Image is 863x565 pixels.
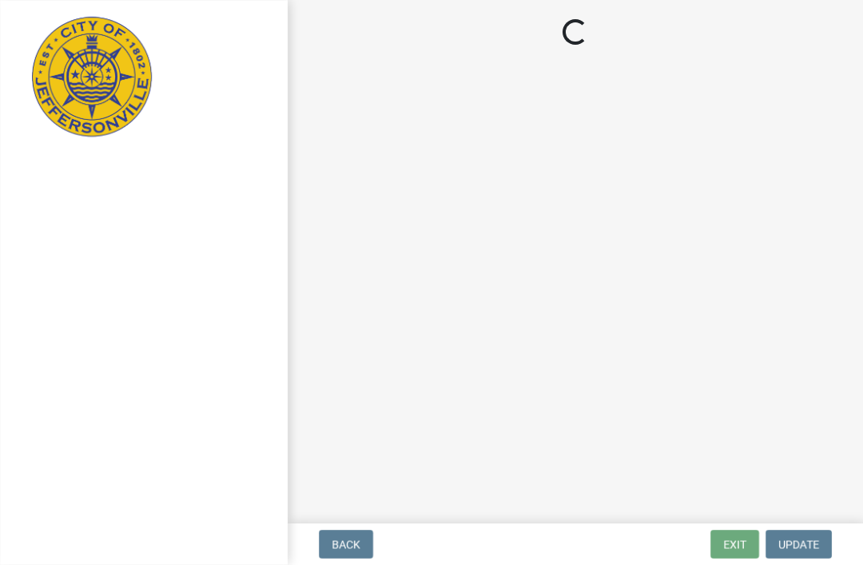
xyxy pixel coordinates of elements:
span: Back [332,538,360,551]
button: Back [319,530,373,559]
button: Update [766,530,832,559]
img: City of Jeffersonville, Indiana [32,17,152,137]
button: Exit [710,530,759,559]
span: Update [778,538,819,551]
